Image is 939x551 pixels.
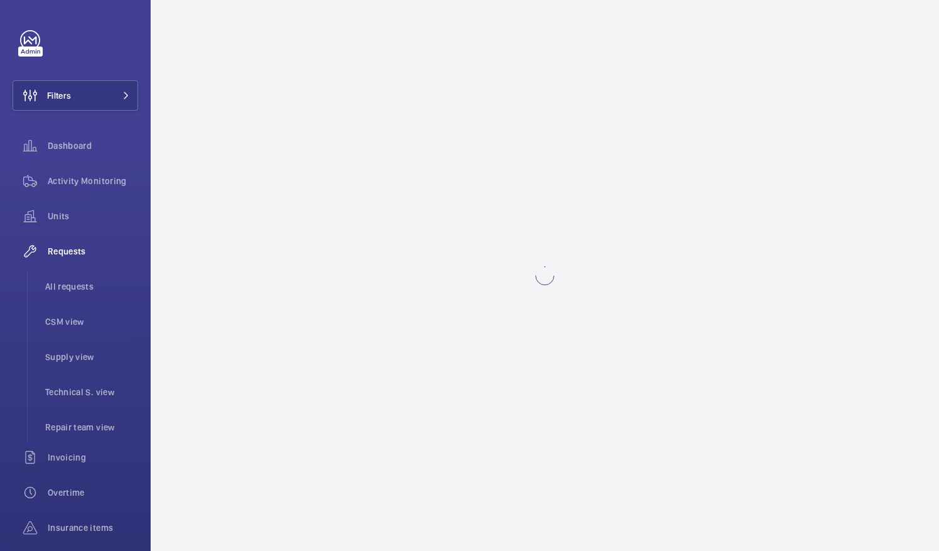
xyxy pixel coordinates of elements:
span: Overtime [48,486,138,499]
span: Invoicing [48,451,138,464]
span: Filters [47,89,71,102]
span: CSM view [45,315,138,328]
span: Units [48,210,138,222]
span: Supply view [45,351,138,363]
span: Requests [48,245,138,258]
span: Dashboard [48,139,138,152]
span: Technical S. view [45,386,138,398]
span: Repair team view [45,421,138,434]
span: All requests [45,280,138,293]
button: Filters [13,80,138,111]
span: Insurance items [48,521,138,534]
span: Activity Monitoring [48,175,138,187]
